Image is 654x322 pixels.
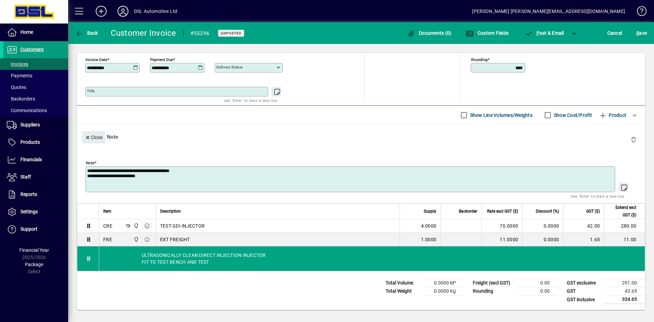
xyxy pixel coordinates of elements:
a: Reports [3,186,68,203]
td: 0.0000 [522,219,563,233]
td: GST inclusive [563,295,604,304]
label: Show Cost/Profit [552,112,592,119]
div: 70.0000 [486,223,518,229]
td: 334.65 [604,295,645,304]
span: Settings [20,209,38,214]
td: 42.00 [563,219,604,233]
div: DSL Automotive Ltd [134,6,177,17]
span: Reports [20,191,37,197]
button: Add [90,5,112,17]
app-page-header-button: Back [68,27,106,39]
span: Central [132,236,140,243]
button: Documents (0) [406,27,453,39]
td: 0.00 [517,287,558,295]
span: P [536,30,540,36]
div: [PERSON_NAME] [PERSON_NAME][EMAIL_ADDRESS][DOMAIN_NAME] [472,6,625,17]
mat-hint: Use 'Enter' to start a new line [571,192,624,200]
div: 11.0000 [486,236,518,243]
div: ULTRASONICALLY CLEAN DIRECT INJECTION INJECTOR FIT TO TEST BENCH AND TEST [99,246,645,271]
span: Supply [424,208,436,215]
span: Communications [7,108,47,113]
mat-label: Payment due [150,57,173,62]
button: Close [82,131,105,143]
span: Backorder [459,208,477,215]
button: Save [635,27,649,39]
span: ave [636,28,647,39]
span: Description [160,208,181,215]
span: Back [75,30,98,36]
span: Item [103,208,111,215]
span: TEST GDI INJECTOR [160,223,205,229]
app-page-header-button: Close [80,134,107,140]
a: Invoices [3,58,68,70]
span: Suppliers [20,122,40,127]
button: Profile [112,5,134,17]
span: Backorders [7,96,35,102]
td: 43.65 [604,287,645,295]
td: 0.0000 [522,233,563,246]
span: Support [20,226,37,232]
span: Cancel [607,28,622,39]
span: Quotes [7,85,26,90]
td: 0.0000 Kg [423,287,464,295]
td: GST exclusive [563,279,604,287]
a: Products [3,134,68,151]
span: Unposted [221,31,242,35]
span: EXT FREIGHT [160,236,190,243]
span: Financial Year [19,247,49,253]
span: ost & Email [525,30,564,36]
span: Invoices [7,61,28,67]
a: Communications [3,105,68,116]
td: GST [563,287,604,295]
span: 1.0000 [421,236,437,243]
span: Rate excl GST ($) [487,208,518,215]
td: Total Weight [382,287,423,295]
span: Custom Fields [466,30,509,36]
span: Customers [20,47,44,52]
span: Payments [7,73,32,78]
span: 4.0000 [421,223,437,229]
a: Knowledge Base [632,1,645,24]
button: Post & Email [521,27,567,39]
a: Home [3,24,68,41]
span: Package [25,262,43,267]
a: Backorders [3,93,68,105]
button: Back [74,27,100,39]
td: 0.0000 M³ [423,279,464,287]
a: Quotes [3,81,68,93]
td: 1.65 [563,233,604,246]
div: FRE [103,236,112,243]
span: Product [599,110,626,121]
span: Discount (%) [536,208,559,215]
button: Custom Fields [464,27,510,39]
span: S [636,30,639,36]
mat-label: Rounding [471,57,487,62]
button: Product [595,109,630,121]
td: Total Volume [382,279,423,287]
span: Staff [20,174,31,180]
button: Cancel [606,27,624,39]
td: Freight (excl GST) [469,279,517,287]
div: Customer Invoice [111,28,176,39]
span: Central [132,222,140,230]
span: Extend excl GST ($) [608,204,636,219]
span: Home [20,29,33,35]
td: 11.00 [604,233,645,246]
mat-label: Note [86,160,94,165]
span: Documents (0) [407,30,452,36]
div: CRE [103,223,112,229]
td: 291.00 [604,279,645,287]
td: 280.00 [604,219,645,233]
span: Products [20,139,40,145]
span: Financials [20,157,42,162]
a: Staff [3,169,68,186]
div: Note [77,124,645,149]
a: Financials [3,151,68,168]
a: Payments [3,70,68,81]
span: Close [85,132,103,143]
td: Rounding [469,287,517,295]
a: Settings [3,203,68,220]
label: Show Line Volumes/Weights [469,112,532,119]
td: 0.00 [517,279,558,287]
mat-label: Delivery status [216,65,243,70]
